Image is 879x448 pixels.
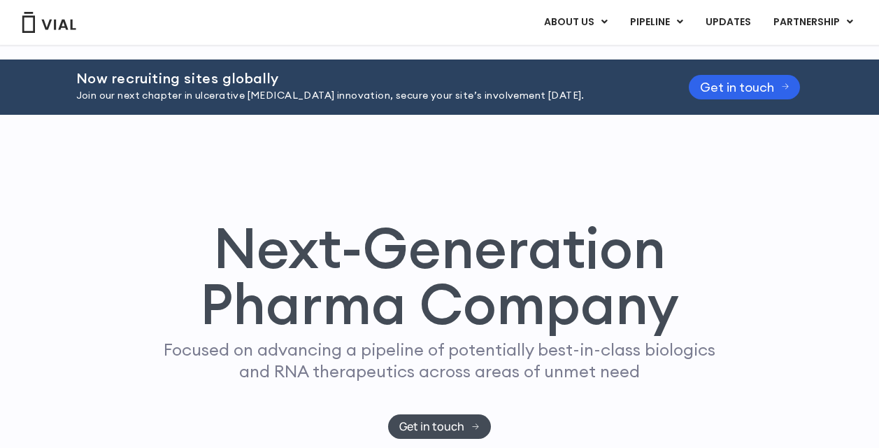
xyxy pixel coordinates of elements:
a: Get in touch [388,414,491,439]
a: PIPELINEMenu Toggle [619,10,694,34]
a: UPDATES [694,10,762,34]
h1: Next-Generation Pharma Company [137,220,743,332]
a: ABOUT USMenu Toggle [533,10,618,34]
a: PARTNERSHIPMenu Toggle [762,10,864,34]
span: Get in touch [399,421,464,432]
p: Join our next chapter in ulcerative [MEDICAL_DATA] innovation, secure your site’s involvement [DA... [76,88,654,104]
img: Vial Logo [21,12,77,33]
h2: Now recruiting sites globally [76,71,654,86]
a: Get in touch [689,75,801,99]
p: Focused on advancing a pipeline of potentially best-in-class biologics and RNA therapeutics acros... [158,339,722,382]
span: Get in touch [700,82,774,92]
